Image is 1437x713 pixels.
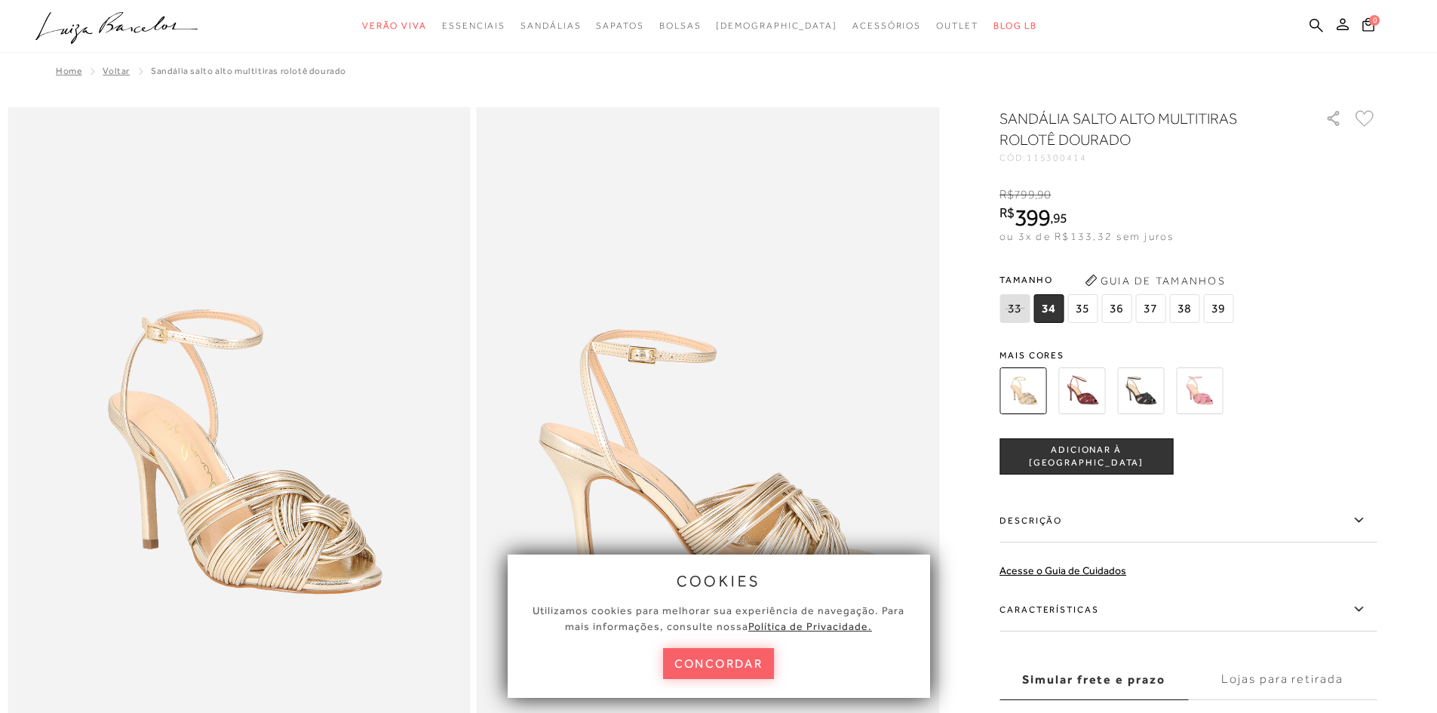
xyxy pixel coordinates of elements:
[999,153,1301,162] div: CÓD:
[1014,188,1034,201] span: 799
[1067,294,1098,323] span: 35
[999,108,1282,150] h1: SANDÁLIA SALTO ALTO MULTITIRAS ROLOTÊ DOURADO
[1176,367,1223,414] img: SANDÁLIA SALTO ALTO MULTITIRAS ROLOTÊ ROSA CEREJEIRA
[999,351,1377,360] span: Mais cores
[362,20,427,31] span: Verão Viva
[1053,210,1067,226] span: 95
[999,367,1046,414] img: SANDÁLIA SALTO ALTO MULTITIRAS ROLOTÊ DOURADO
[663,648,775,679] button: concordar
[1117,367,1164,414] img: SANDÁLIA SALTO ALTO MULTITIRAS ROLOTÊ PRETO
[677,573,761,589] span: cookies
[999,269,1237,291] span: Tamanho
[1101,294,1131,323] span: 36
[936,20,978,31] span: Outlet
[999,188,1014,201] i: R$
[659,20,702,31] span: Bolsas
[520,12,581,40] a: noSubCategoriesText
[56,66,81,76] a: Home
[993,20,1037,31] span: BLOG LB
[999,206,1015,220] i: R$
[1369,15,1380,26] span: 0
[999,659,1188,700] label: Simular frete e prazo
[999,294,1030,323] span: 33
[1035,188,1052,201] i: ,
[999,588,1377,632] label: Características
[748,620,872,632] a: Política de Privacidade.
[1135,294,1165,323] span: 37
[1079,269,1230,293] button: Guia de Tamanhos
[659,12,702,40] a: noSubCategoriesText
[1203,294,1233,323] span: 39
[103,66,130,76] a: Voltar
[1033,294,1064,323] span: 34
[596,12,643,40] a: noSubCategoriesText
[151,66,346,76] span: SANDÁLIA SALTO ALTO MULTITIRAS ROLOTÊ DOURADO
[1169,294,1199,323] span: 38
[362,12,427,40] a: noSubCategoriesText
[1058,367,1105,414] img: SANDÁLIA SALTO ALTO MULTITIRAS ROLOTÊ MARSALA
[1037,188,1051,201] span: 90
[999,499,1377,542] label: Descrição
[936,12,978,40] a: noSubCategoriesText
[520,20,581,31] span: Sandálias
[533,604,904,632] span: Utilizamos cookies para melhorar sua experiência de navegação. Para mais informações, consulte nossa
[1358,17,1379,37] button: 0
[1027,152,1087,163] span: 115300414
[442,20,505,31] span: Essenciais
[1188,659,1377,700] label: Lojas para retirada
[852,20,921,31] span: Acessórios
[1015,204,1050,231] span: 399
[596,20,643,31] span: Sapatos
[999,564,1126,576] a: Acesse o Guia de Cuidados
[993,12,1037,40] a: BLOG LB
[1050,211,1067,225] i: ,
[442,12,505,40] a: noSubCategoriesText
[716,20,837,31] span: [DEMOGRAPHIC_DATA]
[716,12,837,40] a: noSubCategoriesText
[1000,444,1172,470] span: ADICIONAR À [GEOGRAPHIC_DATA]
[999,230,1174,242] span: ou 3x de R$133,32 sem juros
[852,12,921,40] a: noSubCategoriesText
[999,438,1173,475] button: ADICIONAR À [GEOGRAPHIC_DATA]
